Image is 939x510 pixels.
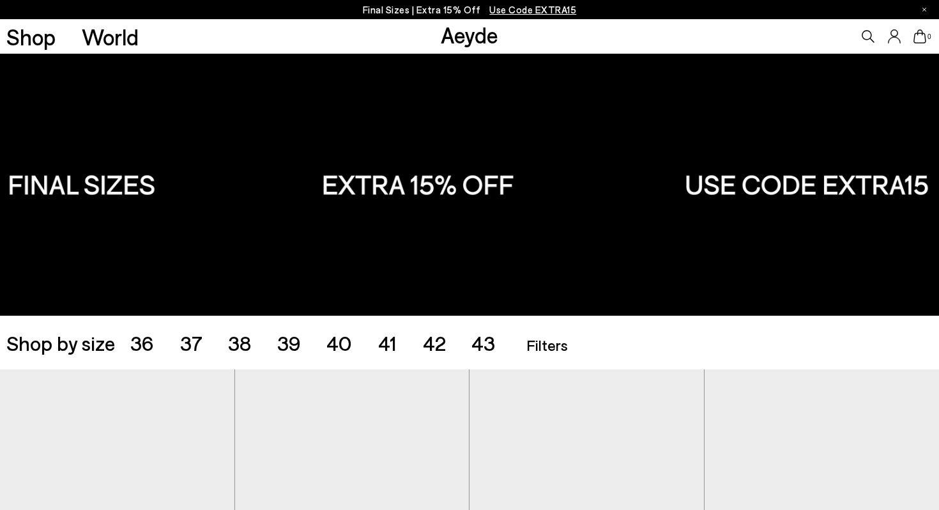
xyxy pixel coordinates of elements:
span: 43 [471,330,495,355]
span: 37 [180,330,202,355]
a: Shop [6,26,56,48]
span: 0 [926,33,933,40]
span: 38 [228,330,251,355]
p: Final Sizes | Extra 15% Off [363,2,577,18]
span: 39 [277,330,301,355]
span: Shop by size [6,332,115,353]
span: Navigate to /collections/ss25-final-sizes [489,4,576,15]
span: Filters [526,336,568,354]
a: 0 [913,29,926,43]
span: 40 [326,330,352,355]
span: 36 [130,330,154,355]
a: Aeyde [441,21,498,48]
a: World [82,26,139,48]
span: 41 [378,330,397,355]
span: 42 [423,330,446,355]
